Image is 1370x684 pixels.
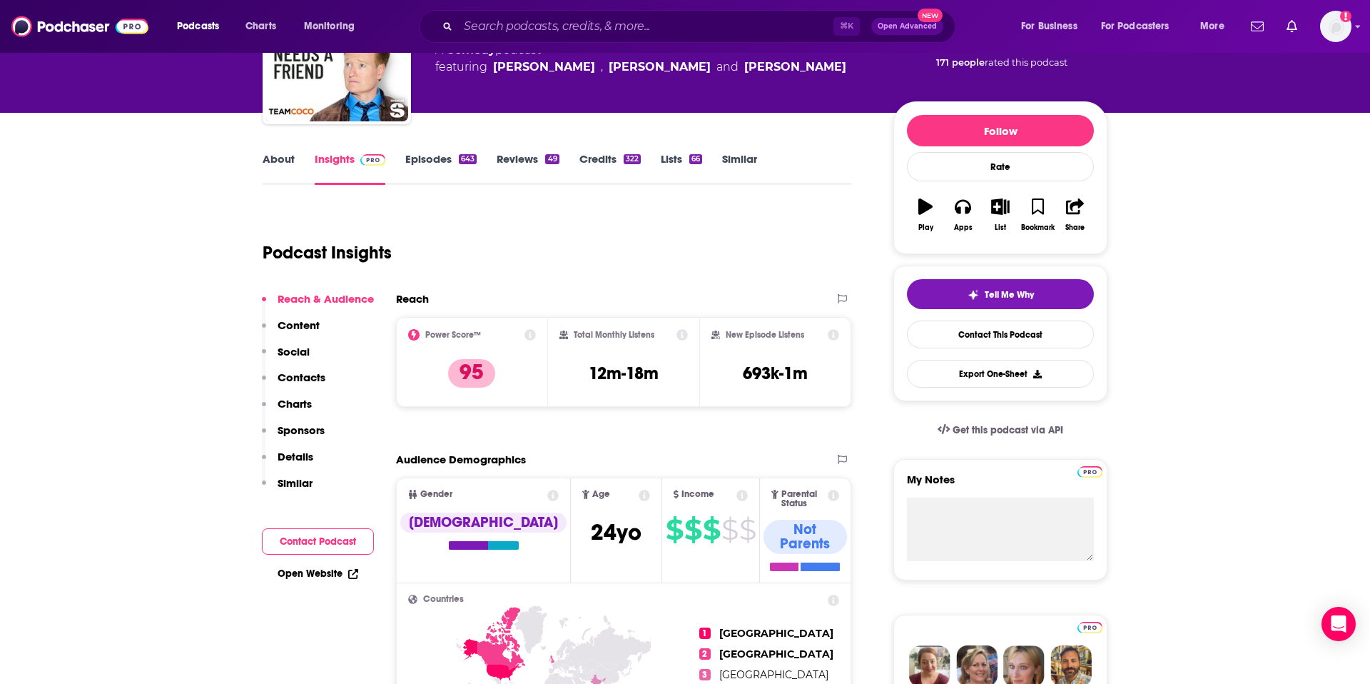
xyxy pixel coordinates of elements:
[907,360,1094,388] button: Export One-Sheet
[1281,14,1303,39] a: Show notifications dropdown
[684,518,701,541] span: $
[781,490,826,508] span: Parental Status
[907,473,1094,498] label: My Notes
[262,476,313,503] button: Similar
[493,59,595,76] a: Conan O'Brien
[601,59,603,76] span: ,
[1057,189,1094,241] button: Share
[405,152,477,185] a: Episodes643
[396,453,526,466] h2: Audience Demographics
[278,568,358,580] a: Open Website
[907,115,1094,146] button: Follow
[545,154,559,164] div: 49
[263,152,295,185] a: About
[278,423,325,437] p: Sponsors
[719,668,828,681] span: [GEOGRAPHIC_DATA]
[262,292,374,318] button: Reach & Audience
[11,13,148,40] img: Podchaser - Follow, Share and Rate Podcasts
[278,397,312,411] p: Charts
[721,518,738,541] span: $
[716,59,739,76] span: and
[360,154,385,166] img: Podchaser Pro
[722,152,757,185] a: Similar
[689,154,702,164] div: 66
[177,16,219,36] span: Podcasts
[953,424,1063,436] span: Get this podcast via API
[278,450,313,463] p: Details
[591,518,641,546] span: 24 yo
[420,490,452,499] span: Gender
[1340,11,1351,22] svg: Add a profile image
[944,189,981,241] button: Apps
[262,397,312,423] button: Charts
[245,16,276,36] span: Charts
[1321,607,1356,641] div: Open Intercom Messenger
[954,223,973,232] div: Apps
[699,669,711,680] span: 3
[304,16,355,36] span: Monitoring
[719,648,833,660] span: [GEOGRAPHIC_DATA]
[661,152,702,185] a: Lists66
[703,518,720,541] span: $
[968,289,979,301] img: tell me why sparkle
[1092,15,1190,38] button: open menu
[681,490,714,499] span: Income
[1019,189,1056,241] button: Bookmark
[1077,464,1102,478] a: Pro website
[579,152,641,185] a: Credits322
[167,15,238,38] button: open menu
[609,59,711,76] a: Sona Movsesian
[982,189,1019,241] button: List
[315,152,385,185] a: InsightsPodchaser Pro
[262,423,325,450] button: Sponsors
[574,330,654,340] h2: Total Monthly Listens
[739,518,756,541] span: $
[985,57,1067,68] span: rated this podcast
[763,520,847,554] div: Not Parents
[985,289,1034,301] span: Tell Me Why
[918,223,933,232] div: Play
[719,627,833,640] span: [GEOGRAPHIC_DATA]
[1021,223,1055,232] div: Bookmark
[425,330,481,340] h2: Power Score™
[1190,15,1242,38] button: open menu
[278,345,310,358] p: Social
[589,363,659,384] h3: 12m-18m
[262,528,374,555] button: Contact Podcast
[699,648,711,660] span: 2
[907,279,1094,309] button: tell me why sparkleTell Me Why
[262,345,310,371] button: Social
[1320,11,1351,42] button: Show profile menu
[1077,620,1102,633] a: Pro website
[1077,622,1102,633] img: Podchaser Pro
[744,59,846,76] div: [PERSON_NAME]
[435,59,846,76] span: featuring
[592,490,610,499] span: Age
[936,57,985,68] span: 171 people
[262,371,325,397] button: Contacts
[278,318,320,332] p: Content
[278,371,325,384] p: Contacts
[1011,15,1095,38] button: open menu
[907,321,1094,348] a: Contact This Podcast
[263,242,392,263] h1: Podcast Insights
[459,154,477,164] div: 643
[236,15,285,38] a: Charts
[435,41,846,76] div: A podcast
[1320,11,1351,42] img: User Profile
[396,292,429,306] h2: Reach
[624,154,641,164] div: 322
[833,17,860,36] span: ⌘ K
[907,189,944,241] button: Play
[907,152,1094,181] div: Rate
[448,359,495,388] p: 95
[666,518,683,541] span: $
[726,330,804,340] h2: New Episode Listens
[262,318,320,345] button: Content
[278,476,313,490] p: Similar
[1245,14,1269,39] a: Show notifications dropdown
[743,363,808,384] h3: 693k-1m
[423,595,464,604] span: Countries
[262,450,313,476] button: Details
